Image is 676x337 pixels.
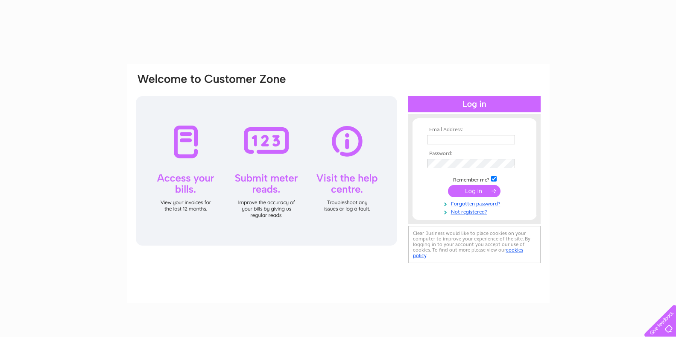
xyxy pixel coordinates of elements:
a: Forgotten password? [427,199,524,207]
th: Password: [425,151,524,157]
td: Remember me? [425,175,524,183]
th: Email Address: [425,127,524,133]
a: cookies policy [413,247,523,258]
input: Submit [448,185,500,197]
div: Clear Business would like to place cookies on your computer to improve your experience of the sit... [408,226,541,263]
a: Not registered? [427,207,524,215]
